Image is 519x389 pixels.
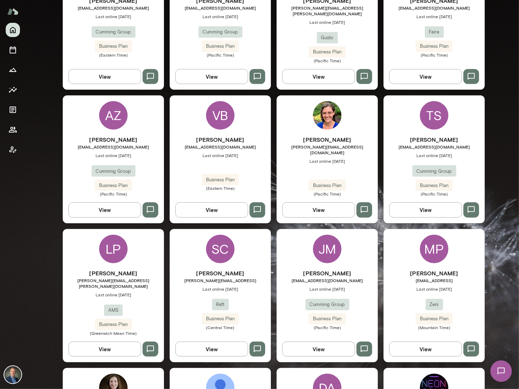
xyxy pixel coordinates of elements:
span: Last online [DATE] [384,14,485,19]
span: [EMAIL_ADDRESS][DOMAIN_NAME] [384,5,485,11]
span: [EMAIL_ADDRESS][DOMAIN_NAME] [277,278,378,283]
span: Cumming Group [199,28,242,36]
span: [PERSON_NAME][EMAIL_ADDRESS][PERSON_NAME][DOMAIN_NAME] [63,278,164,289]
button: View [175,342,248,357]
span: Zeni [426,301,443,308]
span: (Eastern Time) [170,185,271,191]
span: Last online [DATE] [63,152,164,158]
span: (Pacific Time) [277,191,378,197]
button: View [389,342,462,357]
span: Raft [212,301,229,308]
span: Last online [DATE] [170,152,271,158]
h6: [PERSON_NAME] [384,135,485,144]
span: AMS [104,307,123,314]
button: View [68,342,141,357]
span: (Central Time) [170,325,271,330]
div: SC [206,235,235,263]
span: Cumming Group [412,168,456,175]
span: [EMAIL_ADDRESS][DOMAIN_NAME] [170,144,271,150]
span: Last online [DATE] [277,19,378,25]
span: (Pacific Time) [277,325,378,330]
span: (Pacific Time) [170,52,271,58]
span: Last online [DATE] [277,286,378,292]
span: Business Plan [416,182,453,189]
span: [EMAIL_ADDRESS][DOMAIN_NAME] [63,144,164,150]
div: LP [99,235,128,263]
button: Sessions [6,43,20,57]
span: Business Plan [309,182,346,189]
span: Last online [DATE] [170,286,271,292]
img: Michael Alden [4,366,21,383]
span: Last online [DATE] [170,14,271,19]
span: Business Plan [202,315,239,322]
span: [PERSON_NAME][EMAIL_ADDRESS][DOMAIN_NAME] [277,144,378,155]
span: Last online [DATE] [63,292,164,297]
span: Business Plan [95,321,132,328]
h6: [PERSON_NAME] [384,269,485,278]
div: VB [206,101,235,130]
span: Last online [DATE] [384,152,485,158]
div: AZ [99,101,128,130]
button: Home [6,23,20,37]
span: Last online [DATE] [384,286,485,292]
span: Cumming Group [92,168,135,175]
span: Faire [425,28,444,36]
span: Business Plan [416,315,453,322]
span: [EMAIL_ADDRESS][DOMAIN_NAME] [170,5,271,11]
button: View [389,69,462,84]
button: View [389,202,462,217]
span: Business Plan [95,182,132,189]
h6: [PERSON_NAME] [277,135,378,144]
span: Business Plan [309,315,346,322]
span: Business Plan [202,176,239,183]
button: View [282,202,355,217]
button: Client app [6,142,20,157]
h6: [PERSON_NAME] [63,269,164,278]
span: [EMAIL_ADDRESS][DOMAIN_NAME] [63,5,164,11]
span: Gusto [317,34,338,41]
img: Mento [7,5,19,18]
span: (Pacific Time) [384,52,485,58]
span: Business Plan [202,43,239,50]
h6: [PERSON_NAME] [170,269,271,278]
h6: [PERSON_NAME] [63,135,164,144]
span: Last online [DATE] [63,14,164,19]
span: (Mountain Time) [384,325,485,330]
span: Business Plan [416,43,453,50]
span: Business Plan [95,43,132,50]
span: (Eastern Time) [63,52,164,58]
span: [EMAIL_ADDRESS][DOMAIN_NAME] [384,144,485,150]
button: View [282,342,355,357]
span: Business Plan [309,48,346,56]
span: (Pacific Time) [384,191,485,197]
button: View [68,202,141,217]
button: Growth Plan [6,63,20,77]
span: (Pacific Time) [277,58,378,63]
span: [PERSON_NAME][EMAIL_ADDRESS][PERSON_NAME][DOMAIN_NAME] [277,5,378,16]
div: MP [420,235,448,263]
span: Cumming Group [305,301,349,308]
div: JM [313,235,341,263]
button: View [175,69,248,84]
button: Documents [6,103,20,117]
img: Annie McKenna [313,101,341,130]
span: (Pacific Time) [63,191,164,197]
h6: [PERSON_NAME] [170,135,271,144]
button: View [282,69,355,84]
span: [PERSON_NAME][EMAIL_ADDRESS] [170,278,271,283]
div: TS [420,101,448,130]
span: [EMAIL_ADDRESS] [384,278,485,283]
span: Last online [DATE] [277,158,378,164]
button: View [175,202,248,217]
button: Insights [6,83,20,97]
span: (Greenwich Mean Time) [63,330,164,336]
button: View [68,69,141,84]
button: Members [6,123,20,137]
h6: [PERSON_NAME] [277,269,378,278]
span: Cumming Group [92,28,135,36]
